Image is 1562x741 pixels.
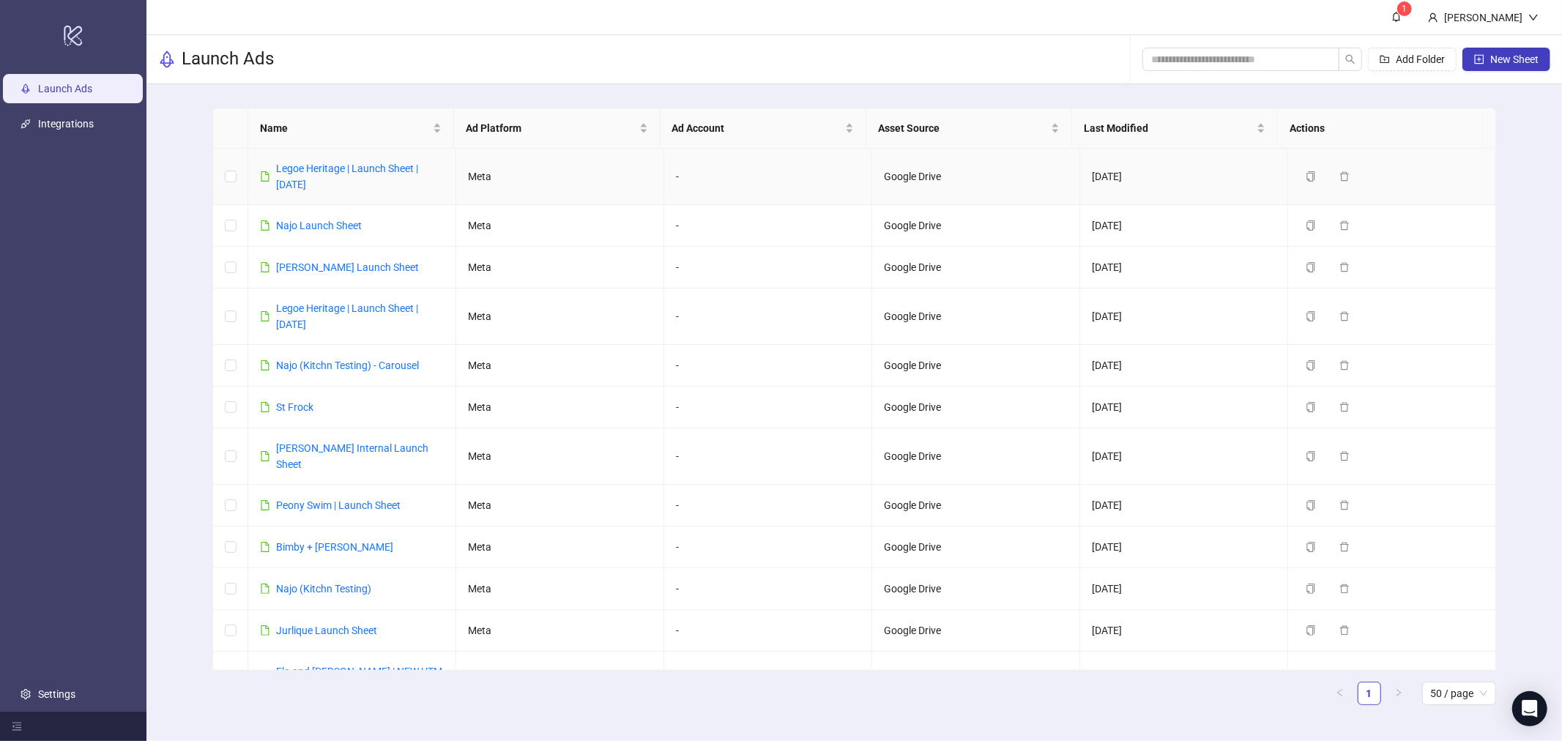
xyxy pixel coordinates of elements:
span: file [260,451,270,461]
span: copy [1306,625,1316,636]
td: - [664,345,872,387]
td: [DATE] [1080,428,1288,485]
td: Google Drive [872,428,1080,485]
div: Open Intercom Messenger [1512,691,1547,726]
td: - [664,247,872,288]
td: [DATE] [1080,568,1288,610]
li: 1 [1358,682,1381,705]
a: Legoe Heritage | Launch Sheet | [DATE] [276,163,418,190]
button: right [1387,682,1410,705]
td: Meta [456,149,664,205]
span: Ad Platform [466,120,636,136]
span: rocket [158,51,176,68]
sup: 1 [1397,1,1412,16]
td: Google Drive [872,485,1080,526]
td: - [664,485,872,526]
span: delete [1339,500,1350,510]
span: file [260,262,270,272]
span: Add Folder [1396,53,1445,65]
td: [DATE] [1080,387,1288,428]
span: file [260,625,270,636]
a: Settings [38,688,75,700]
th: Ad Account [661,108,866,149]
span: delete [1339,311,1350,321]
span: file [260,171,270,182]
span: copy [1306,171,1316,182]
span: delete [1339,171,1350,182]
span: file [260,360,270,370]
span: menu-fold [12,721,22,731]
span: copy [1306,500,1316,510]
a: St Frock [276,401,313,413]
span: Last Modified [1084,120,1254,136]
a: Legoe Heritage | Launch Sheet | [DATE] [276,302,418,330]
a: Jurlique Launch Sheet [276,625,377,636]
span: copy [1306,402,1316,412]
span: copy [1306,311,1316,321]
td: Meta [456,526,664,568]
a: Najo (Kitchn Testing) - Carousel [276,360,419,371]
td: Meta [456,568,664,610]
td: [DATE] [1080,288,1288,345]
button: New Sheet [1462,48,1550,71]
td: - [664,387,872,428]
td: - [664,568,872,610]
span: delete [1339,360,1350,370]
span: New Sheet [1490,53,1539,65]
td: Meta [456,345,664,387]
span: copy [1306,360,1316,370]
span: search [1345,54,1355,64]
span: folder-add [1380,54,1390,64]
td: Meta [456,652,664,708]
td: [DATE] [1080,610,1288,652]
span: Ad Account [672,120,842,136]
td: - [664,428,872,485]
td: [DATE] [1080,149,1288,205]
td: Google Drive [872,387,1080,428]
td: Google Drive [872,205,1080,247]
span: delete [1339,451,1350,461]
td: [DATE] [1080,205,1288,247]
span: delete [1339,584,1350,594]
td: Google Drive [872,247,1080,288]
th: Ad Platform [454,108,660,149]
span: file [260,402,270,412]
span: file [260,584,270,594]
a: [PERSON_NAME] Internal Launch Sheet [276,442,428,470]
td: Google Drive [872,288,1080,345]
th: Name [248,108,454,149]
span: file [260,220,270,231]
td: [DATE] [1080,247,1288,288]
span: bell [1391,12,1402,22]
li: Previous Page [1328,682,1352,705]
td: - [664,652,872,708]
button: left [1328,682,1352,705]
td: Meta [456,387,664,428]
a: Flo and [PERSON_NAME] | NEW UTM | Launch Sheet [276,666,442,693]
td: Meta [456,428,664,485]
td: Google Drive [872,526,1080,568]
li: Next Page [1387,682,1410,705]
a: Najo Launch Sheet [276,220,362,231]
span: copy [1306,542,1316,552]
td: - [664,149,872,205]
h3: Launch Ads [182,48,274,71]
td: Meta [456,288,664,345]
span: delete [1339,262,1350,272]
span: Name [260,120,430,136]
td: [DATE] [1080,345,1288,387]
td: Google Drive [872,345,1080,387]
span: delete [1339,542,1350,552]
span: 1 [1402,4,1407,14]
span: left [1336,688,1345,697]
span: delete [1339,402,1350,412]
td: Meta [456,485,664,526]
th: Asset Source [866,108,1072,149]
button: Add Folder [1368,48,1457,71]
td: - [664,205,872,247]
span: delete [1339,625,1350,636]
td: Meta [456,247,664,288]
span: 50 / page [1431,682,1487,704]
span: copy [1306,262,1316,272]
td: [DATE] [1080,526,1288,568]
